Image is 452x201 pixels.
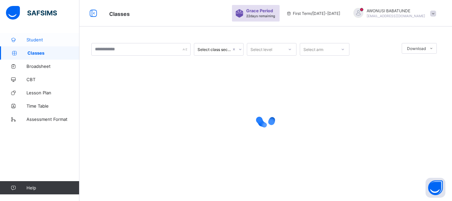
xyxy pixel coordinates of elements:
[6,6,57,20] img: safsims
[246,8,273,13] span: Grace Period
[235,9,244,18] img: sticker-purple.71386a28dfed39d6af7621340158ba97.svg
[407,46,426,51] span: Download
[426,178,445,198] button: Open asap
[27,50,79,56] span: Classes
[26,185,79,190] span: Help
[250,43,272,56] div: Select level
[303,43,323,56] div: Select arm
[367,8,425,13] span: AWONUSI BABATUNDE
[26,117,79,122] span: Assessment Format
[347,8,439,19] div: AWONUSIBABATUNDE
[26,90,79,95] span: Lesson Plan
[246,14,275,18] span: 22 days remaining
[26,77,79,82] span: CBT
[26,103,79,109] span: Time Table
[26,64,79,69] span: Broadsheet
[109,11,130,17] span: Classes
[26,37,79,42] span: Student
[367,14,425,18] span: [EMAIL_ADDRESS][DOMAIN_NAME]
[286,11,340,16] span: session/term information
[198,47,231,52] div: Select class section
